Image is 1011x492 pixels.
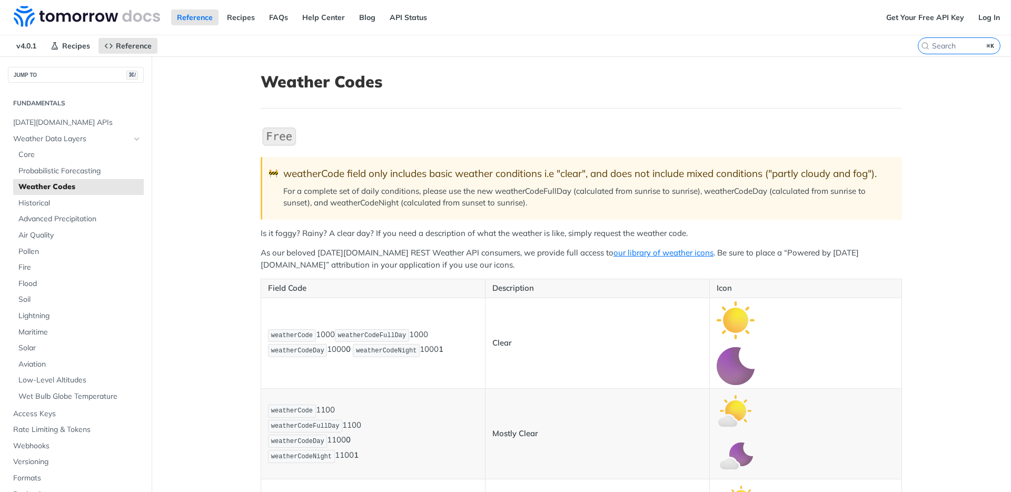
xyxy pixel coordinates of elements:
[717,451,755,461] span: Expand image
[261,72,902,91] h1: Weather Codes
[13,409,141,419] span: Access Keys
[717,405,755,415] span: Expand image
[439,345,443,355] strong: 1
[717,438,755,476] img: mostly_clear_night
[269,168,279,180] span: 🚧
[13,134,130,144] span: Weather Data Layers
[13,340,144,356] a: Solar
[717,347,755,385] img: clear_night
[717,282,895,294] p: Icon
[62,41,90,51] span: Recipes
[717,314,755,324] span: Expand image
[18,343,141,353] span: Solar
[116,41,152,51] span: Reference
[14,6,160,27] img: Tomorrow.io Weather API Docs
[384,9,433,25] a: API Status
[271,422,340,430] span: weatherCodeFullDay
[717,360,755,370] span: Expand image
[271,407,313,415] span: weatherCode
[921,42,929,50] svg: Search
[261,247,902,271] p: As our beloved [DATE][DOMAIN_NAME] REST Weather API consumers, we provide full access to . Be sur...
[18,150,141,160] span: Core
[13,308,144,324] a: Lightning
[13,473,141,484] span: Formats
[346,345,351,355] strong: 0
[13,117,141,128] span: [DATE][DOMAIN_NAME] APIs
[133,135,141,143] button: Hide subpages for Weather Data Layers
[346,435,351,445] strong: 0
[13,276,144,292] a: Flood
[13,163,144,179] a: Probabilistic Forecasting
[18,198,141,209] span: Historical
[13,292,144,308] a: Soil
[973,9,1006,25] a: Log In
[492,282,702,294] p: Description
[13,244,144,260] a: Pollen
[11,38,42,54] span: v4.0.1
[18,166,141,176] span: Probabilistic Forecasting
[126,71,138,80] span: ⌘/
[18,214,141,224] span: Advanced Precipitation
[13,324,144,340] a: Maritime
[984,41,997,51] kbd: ⌘K
[880,9,970,25] a: Get Your Free API Key
[13,372,144,388] a: Low-Level Altitudes
[271,347,324,355] span: weatherCodeDay
[18,262,141,273] span: Fire
[717,392,755,430] img: mostly_clear_day
[271,332,313,339] span: weatherCode
[356,347,417,355] span: weatherCodeNight
[296,9,351,25] a: Help Center
[221,9,261,25] a: Recipes
[171,9,219,25] a: Reference
[18,247,141,257] span: Pollen
[13,179,144,195] a: Weather Codes
[354,450,359,460] strong: 1
[18,359,141,370] span: Aviation
[13,147,144,163] a: Core
[8,422,144,438] a: Rate Limiting & Tokens
[8,470,144,486] a: Formats
[8,406,144,422] a: Access Keys
[18,294,141,305] span: Soil
[18,279,141,289] span: Flood
[261,228,902,240] p: Is it foggy? Rainy? A clear day? If you need a description of what the weather is like, simply re...
[492,428,538,438] strong: Mostly Clear
[18,182,141,192] span: Weather Codes
[717,301,755,339] img: clear_day
[271,438,324,445] span: weatherCodeDay
[8,115,144,131] a: [DATE][DOMAIN_NAME] APIs
[18,327,141,338] span: Maritime
[8,99,144,108] h2: Fundamentals
[283,185,891,209] p: For a complete set of daily conditions, please use the new weatherCodeFullDay (calculated from su...
[13,357,144,372] a: Aviation
[268,328,478,359] p: 1000 1000 1000 1000
[13,195,144,211] a: Historical
[18,391,141,402] span: Wet Bulb Globe Temperature
[18,230,141,241] span: Air Quality
[268,404,478,464] p: 1100 1100 1100 1100
[283,168,891,180] div: weatherCode field only includes basic weather conditions i.e "clear", and does not include mixed ...
[18,311,141,321] span: Lightning
[8,131,144,147] a: Weather Data LayersHide subpages for Weather Data Layers
[98,38,157,54] a: Reference
[353,9,381,25] a: Blog
[13,457,141,467] span: Versioning
[13,211,144,227] a: Advanced Precipitation
[13,260,144,275] a: Fire
[268,282,478,294] p: Field Code
[13,425,141,435] span: Rate Limiting & Tokens
[18,375,141,386] span: Low-Level Altitudes
[8,67,144,83] button: JUMP TO⌘/
[45,38,96,54] a: Recipes
[13,228,144,243] a: Air Quality
[8,438,144,454] a: Webhooks
[13,389,144,405] a: Wet Bulb Globe Temperature
[338,332,407,339] span: weatherCodeFullDay
[492,338,512,348] strong: Clear
[613,248,713,258] a: our library of weather icons
[8,454,144,470] a: Versioning
[271,453,332,460] span: weatherCodeNight
[13,441,141,451] span: Webhooks
[263,9,294,25] a: FAQs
